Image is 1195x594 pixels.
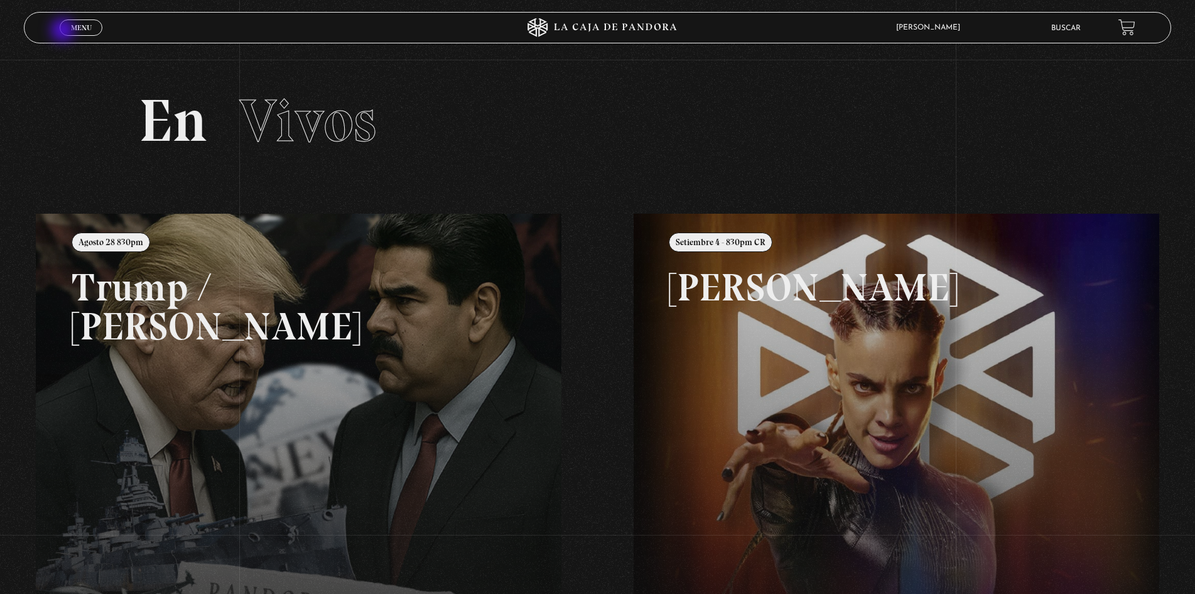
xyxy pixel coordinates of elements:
[890,24,973,31] span: [PERSON_NAME]
[239,85,376,157] span: Vivos
[1118,19,1135,36] a: View your shopping cart
[1051,25,1081,32] a: Buscar
[71,24,92,31] span: Menu
[67,35,96,43] span: Cerrar
[139,91,1057,151] h2: En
